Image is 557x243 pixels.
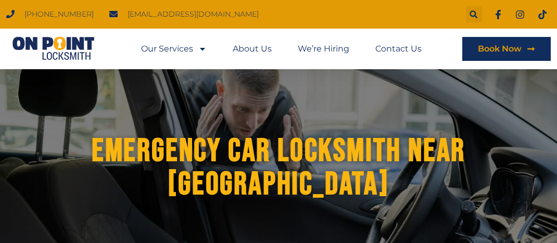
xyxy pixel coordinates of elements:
[466,6,482,22] div: Search
[141,37,207,61] a: Our Services
[125,7,259,21] span: [EMAIL_ADDRESS][DOMAIN_NAME]
[298,37,349,61] a: We’re Hiring
[141,37,422,61] nav: Menu
[375,37,422,61] a: Contact Us
[22,7,94,21] span: [PHONE_NUMBER]
[478,45,522,53] span: Book Now
[233,37,272,61] a: About Us
[462,37,551,61] a: Book Now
